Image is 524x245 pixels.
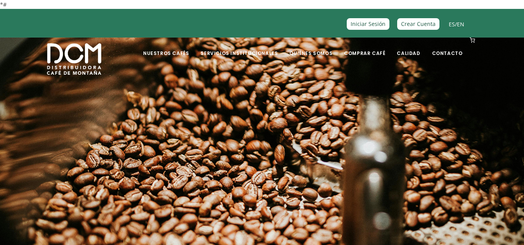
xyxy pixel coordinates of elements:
[285,38,337,57] a: Quiénes Somos
[397,18,439,29] a: Crear Cuenta
[196,38,282,57] a: Servicios Institucionales
[457,21,464,28] a: EN
[339,38,390,57] a: Comprar Café
[427,38,467,57] a: Contacto
[392,38,425,57] a: Calidad
[449,21,455,28] a: ES
[449,20,464,29] span: /
[138,38,194,57] a: Nuestros Cafés
[347,18,389,29] a: Iniciar Sesión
